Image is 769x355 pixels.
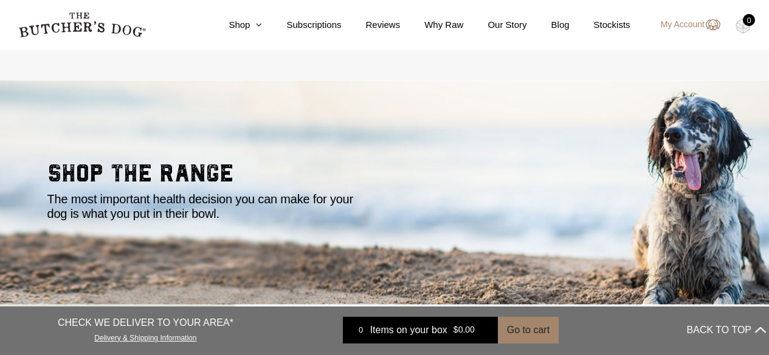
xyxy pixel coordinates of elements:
a: Blog [527,18,570,32]
div: 0 [743,14,755,26]
button: BACK TO TOP [687,316,766,345]
a: Our Story [463,18,526,32]
img: TBD_Cart-Empty.png [736,18,751,34]
span: Items on your box [370,323,447,337]
bdi: 0.00 [453,325,475,335]
span: $ [453,325,458,335]
h2: shop the range [47,161,722,192]
a: Delivery & Shipping Information [94,331,196,342]
a: Shop [204,18,262,32]
a: Reviews [342,18,401,32]
button: Go to cart [498,317,559,343]
a: Why Raw [400,18,463,32]
a: 0 Items on your box $0.00 [343,317,498,343]
p: The most important health decision you can make for your dog is what you put in their bowl. [47,192,370,221]
a: Subscriptions [262,18,341,32]
a: Stockists [570,18,630,32]
div: 0 [352,324,370,336]
p: CHECK WE DELIVER TO YOUR AREA* [58,316,233,330]
a: My Account [649,18,720,32]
